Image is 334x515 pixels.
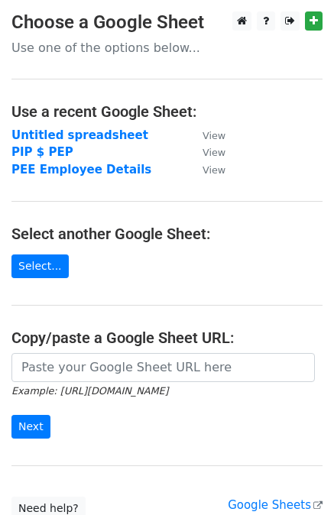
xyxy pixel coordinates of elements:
a: View [187,163,225,177]
p: Use one of the options below... [11,40,323,56]
h3: Choose a Google Sheet [11,11,323,34]
a: View [187,145,225,159]
h4: Copy/paste a Google Sheet URL: [11,329,323,347]
a: Untitled spreadsheet [11,128,148,142]
a: Google Sheets [228,498,323,512]
small: View [203,130,225,141]
small: View [203,164,225,176]
small: View [203,147,225,158]
a: PIP $ PEP [11,145,73,159]
a: Select... [11,254,69,278]
a: PEE Employee Details [11,163,151,177]
h4: Select another Google Sheet: [11,225,323,243]
a: View [187,128,225,142]
input: Next [11,415,50,439]
input: Paste your Google Sheet URL here [11,353,315,382]
small: Example: [URL][DOMAIN_NAME] [11,385,168,397]
h4: Use a recent Google Sheet: [11,102,323,121]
